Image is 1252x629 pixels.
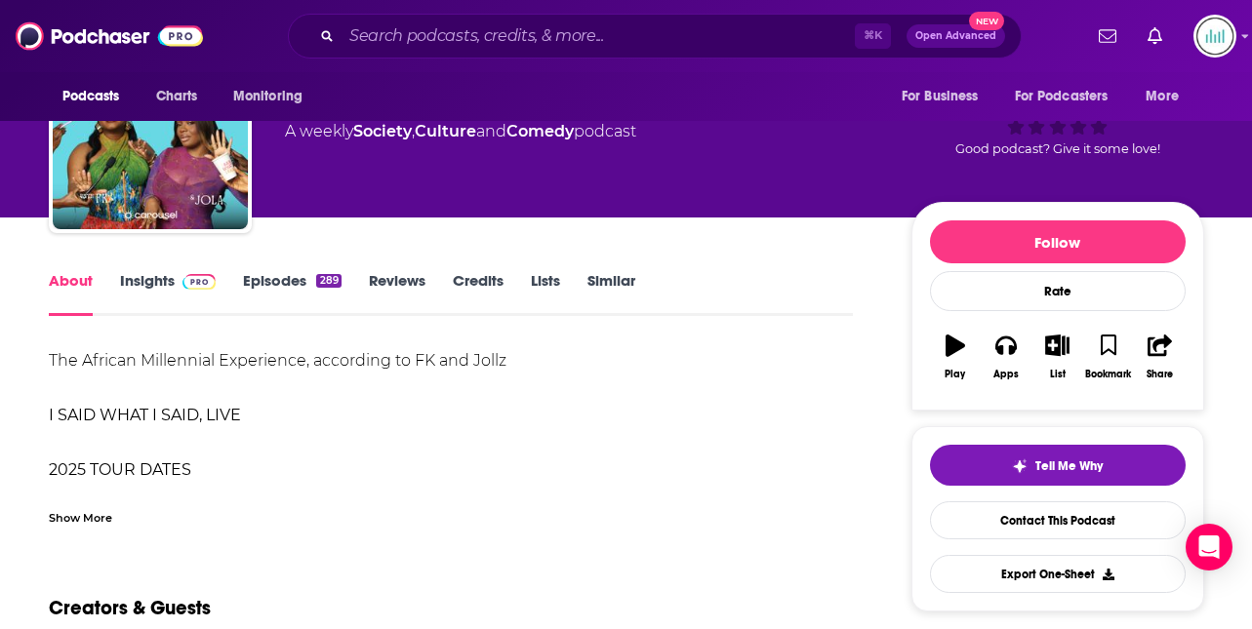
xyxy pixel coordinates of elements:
a: InsightsPodchaser Pro [120,271,217,316]
button: open menu [1132,78,1203,115]
button: tell me why sparkleTell Me Why [930,445,1186,486]
button: open menu [220,78,328,115]
button: Apps [981,322,1031,392]
button: open menu [1002,78,1137,115]
img: tell me why sparkle [1012,458,1028,474]
button: Share [1134,322,1185,392]
button: Show profile menu [1193,15,1236,58]
button: List [1031,322,1082,392]
span: Logged in as podglomerate [1193,15,1236,58]
a: Reviews [369,271,425,316]
span: More [1146,83,1179,110]
img: Podchaser Pro [182,274,217,290]
a: About [49,271,93,316]
span: ⌘ K [855,23,891,49]
a: Culture [415,122,476,140]
a: Show notifications dropdown [1140,20,1170,53]
a: Charts [143,78,210,115]
div: Open Intercom Messenger [1186,524,1232,570]
a: Credits [453,271,504,316]
span: Open Advanced [915,31,996,41]
a: Lists [531,271,560,316]
button: Bookmark [1083,322,1134,392]
button: Export One-Sheet [930,555,1186,593]
span: For Podcasters [1015,83,1109,110]
button: Open AdvancedNew [907,24,1005,48]
a: Contact This Podcast [930,501,1186,539]
div: 289 [316,274,341,288]
a: Comedy [506,122,574,140]
button: open menu [888,78,1003,115]
div: Share [1147,369,1173,380]
span: For Business [902,83,979,110]
span: Charts [156,83,198,110]
input: Search podcasts, credits, & more... [342,20,855,52]
span: 2025 TOUR DATES [49,460,191,479]
button: Play [930,322,981,392]
span: Monitoring [233,83,303,110]
a: Show notifications dropdown [1091,20,1124,53]
img: Podchaser - Follow, Share and Rate Podcasts [16,18,203,55]
a: Similar [587,271,635,316]
button: open menu [49,78,145,115]
div: Search podcasts, credits, & more... [288,14,1022,59]
div: A weekly podcast [285,120,636,143]
span: , [412,122,415,140]
div: Apps [993,369,1019,380]
span: Podcasts [62,83,120,110]
span: and [476,122,506,140]
span: Good podcast? Give it some love! [955,141,1160,156]
img: I Said What I Said [53,34,248,229]
div: Play [945,369,965,380]
img: User Profile [1193,15,1236,58]
a: Society [353,122,412,140]
div: Bookmark [1085,369,1131,380]
div: Rate [930,271,1186,311]
span: I SAID WHAT I SAID, LIVE [49,406,241,424]
span: Tell Me Why [1035,458,1103,474]
button: Follow [930,220,1186,263]
span: New [969,12,1004,30]
div: List [1050,369,1066,380]
a: Episodes289 [243,271,341,316]
h2: Creators & Guests [49,596,211,620]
